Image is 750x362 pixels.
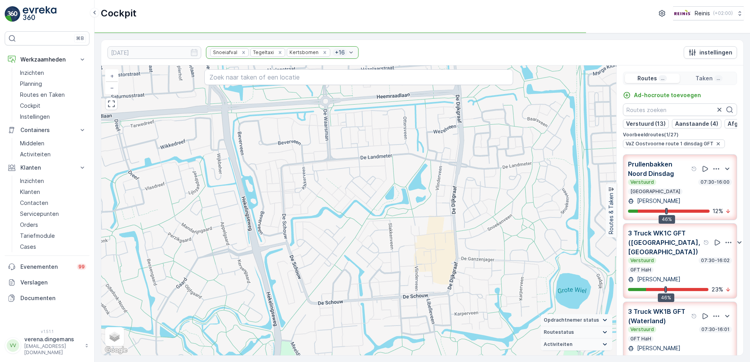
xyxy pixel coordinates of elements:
[110,84,114,91] span: −
[695,9,710,17] p: Reinis
[17,149,89,160] a: Activiteiten
[684,46,737,59] button: instellingen
[17,100,89,111] a: Cockpit
[626,141,714,147] span: VaZ Oostvoorne route 1 dinsdag GFT
[5,160,89,176] button: Klanten
[20,263,72,271] p: Evenementen
[76,35,84,42] p: ⌘B
[17,111,89,122] a: Instellingen
[20,188,40,196] p: Klanten
[20,150,51,158] p: Activiteiten
[20,139,44,147] p: Middelen
[7,339,19,352] div: VV
[630,179,655,185] p: Verstuurd
[20,102,40,110] p: Cockpit
[716,75,721,81] p: ...
[5,52,89,67] button: Werkzaamheden
[20,221,38,229] p: Orders
[17,176,89,186] a: Inzichten
[544,329,574,335] span: Routestatus
[204,69,513,85] input: Zoek naar taken of een locatie
[20,232,55,240] p: Tariefmodule
[103,345,129,355] a: Dit gebied openen in Google Maps (er wordt een nieuw venster geopend)
[713,207,723,215] p: 12 %
[700,179,730,185] p: 07:30-16:00
[541,338,612,351] summary: Activiteiten
[630,257,655,264] p: Verstuurd
[107,46,201,59] input: dd/mm/yyyy
[20,294,86,302] p: Documenten
[17,230,89,241] a: Tariefmodule
[17,138,89,149] a: Middelen
[623,119,669,129] button: Verstuurd (13)
[628,159,690,178] p: Prullenbakken Noord Dinsdag
[673,6,744,20] button: Reinis(+02:00)
[713,10,733,16] p: ( +02:00 )
[675,120,718,128] p: Aanstaande (4)
[703,239,710,246] div: help tooltippictogram
[106,328,123,345] a: Layers
[23,6,56,22] img: logo_light-DOdMpM7g.png
[20,177,44,185] p: Inzichten
[17,67,89,78] a: Inzichten
[637,74,657,82] p: Routes
[635,275,681,283] p: [PERSON_NAME]
[635,344,681,352] p: [PERSON_NAME]
[659,215,675,224] div: 46%
[20,80,42,88] p: Planning
[699,49,732,56] p: instellingen
[712,286,723,293] p: 23 %
[20,199,48,207] p: Contacten
[630,326,655,333] p: Verstuurd
[626,120,666,128] p: Verstuurd (13)
[20,69,44,77] p: Inzichten
[5,335,89,356] button: VVverena.dingemans[EMAIL_ADDRESS][DOMAIN_NAME]
[24,343,81,356] p: [EMAIL_ADDRESS][DOMAIN_NAME]
[20,126,74,134] p: Containers
[20,56,74,63] p: Werkzaamheden
[101,7,137,20] p: Cockpit
[607,193,615,234] p: Routes & Taken
[20,164,74,172] p: Klanten
[5,329,89,334] span: v 1.51.1
[17,186,89,197] a: Klanten
[673,9,692,18] img: Reinis-Logo-Vrijstaand_Tekengebied-1-copy2_aBO4n7j.png
[541,314,612,326] summary: Opdrachtnemer status
[691,313,697,319] div: help tooltippictogram
[660,75,665,81] p: ...
[103,345,129,355] img: Google
[691,166,697,172] div: help tooltippictogram
[17,208,89,219] a: Servicepunten
[24,335,81,343] p: verena.dingemans
[106,70,118,82] a: In zoomen
[5,259,89,275] a: Evenementen99
[630,267,652,273] p: GFT HaH
[635,197,681,205] p: [PERSON_NAME]
[658,293,674,302] div: 46%
[628,307,690,326] p: 3 Truck WK1B GFT (Waterland)
[701,326,730,333] p: 07:30-16:01
[20,210,59,218] p: Servicepunten
[623,91,701,99] a: Ad-hocroute toevoegen
[5,275,89,290] a: Verslagen
[5,122,89,138] button: Containers
[544,317,599,323] span: Opdrachtnemer status
[20,279,86,286] p: Verslagen
[20,91,65,99] p: Routes en Taken
[544,341,572,348] span: Activiteiten
[700,257,730,264] p: 07:30-16:02
[78,264,85,270] p: 99
[623,103,737,116] input: Routes zoeken
[106,82,118,94] a: Uitzoomen
[20,243,36,251] p: Cases
[17,219,89,230] a: Orders
[20,113,50,121] p: Instellingen
[630,188,681,195] p: [GEOGRAPHIC_DATA]
[628,228,702,257] p: 3 Truck WK1C GFT ([GEOGRAPHIC_DATA], [GEOGRAPHIC_DATA])
[5,6,20,22] img: logo
[110,72,114,79] span: +
[695,74,713,82] p: Taken
[17,241,89,252] a: Cases
[634,91,701,99] p: Ad-hocroute toevoegen
[17,89,89,100] a: Routes en Taken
